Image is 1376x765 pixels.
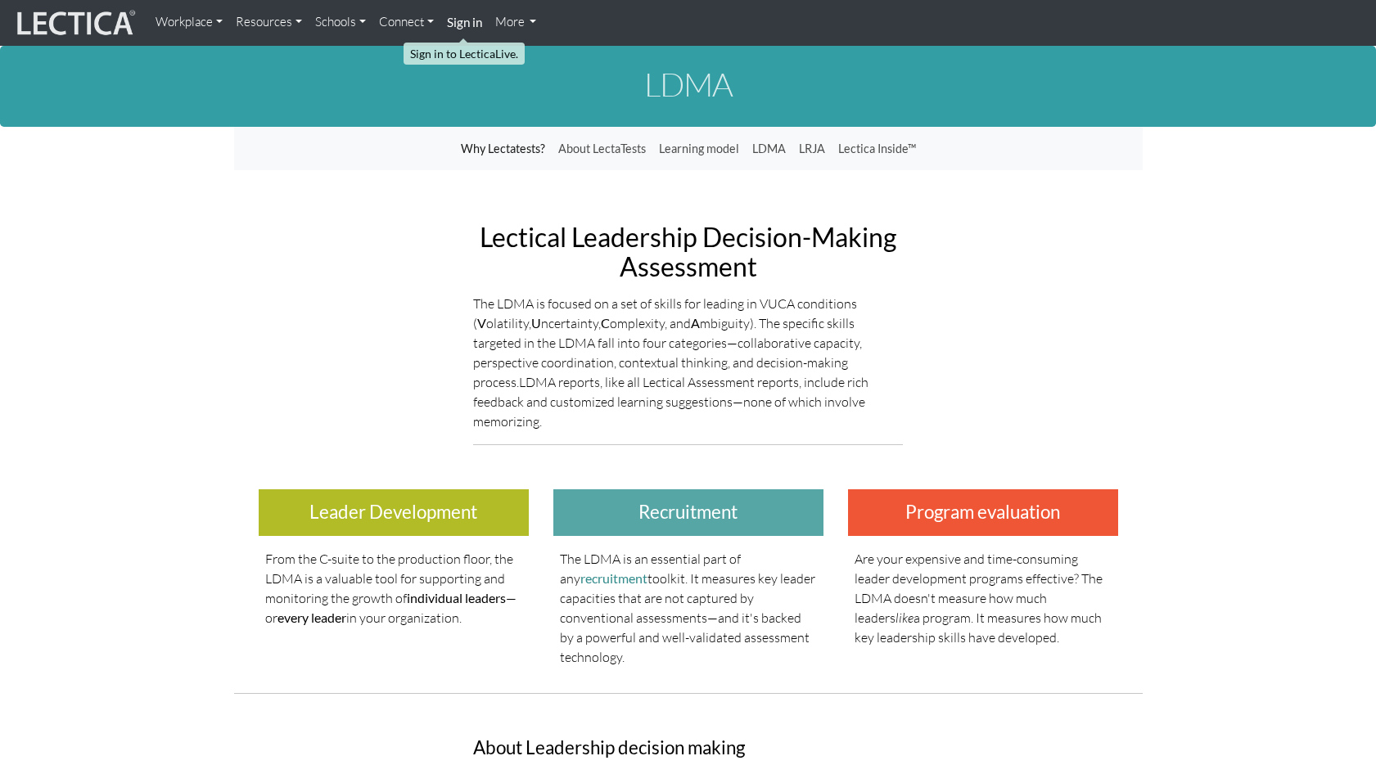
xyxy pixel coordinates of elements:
a: LDMA [746,133,792,164]
p: The LDMA is focused on a set of skills for leading in VUCA conditions ( olatility, ncertainty, om... [473,294,903,431]
a: Why Lectatests? [454,133,552,164]
h3: Program evaluation [848,489,1118,536]
em: like [896,610,914,626]
strong: Sign in [447,15,482,29]
a: LRJA [792,133,832,164]
strong: every leader [277,610,346,625]
a: Schools [309,7,372,38]
strong: U [531,315,541,331]
a: Learning model [652,133,746,164]
h1: LDMA [234,66,1143,102]
div: Sign in to LecticaLive. [404,43,525,65]
a: Workplace [149,7,229,38]
h3: Recruitment [553,489,823,536]
p: From the C-suite to the production floor, the LDMA is a valuable tool for supporting and monitori... [265,549,522,628]
a: Connect [372,7,440,38]
h3: Leader Development [259,489,529,536]
a: More [489,7,544,38]
img: lecticalive [13,7,136,38]
strong: V [477,315,486,331]
a: Resources [229,7,309,38]
h3: About Leadership decision making [473,738,903,758]
a: recruitment [580,570,647,586]
a: Sign in [440,7,489,39]
a: About LectaTests [552,133,652,164]
a: Lectica Inside™ [832,133,923,164]
p: The LDMA is an essential part of any toolkit. It measures key leader capacities that are not capt... [560,549,817,667]
p: Are your expensive and time-consuming leader development programs effective? The LDMA doesn't mea... [855,549,1112,647]
h2: Lectical Leadership Decision-Making Assessment [473,223,903,280]
strong: C [601,315,610,331]
strong: individual leaders [407,590,506,605]
strong: A [691,315,700,331]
